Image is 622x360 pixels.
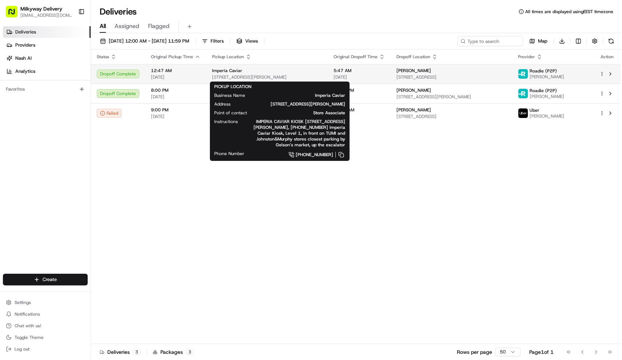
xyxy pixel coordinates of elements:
[334,114,385,119] span: [DATE]
[3,321,88,331] button: Chat with us!
[3,26,91,38] a: Deliveries
[7,95,49,100] div: Past conversations
[530,74,564,80] span: [PERSON_NAME]
[20,5,62,12] button: Milkyway Delivery
[20,12,72,18] button: [EMAIL_ADDRESS][DOMAIN_NAME]
[526,36,551,46] button: Map
[15,300,31,305] span: Settings
[334,94,385,100] span: [DATE]
[4,160,59,173] a: 📗Knowledge Base
[3,297,88,308] button: Settings
[72,181,88,186] span: Pylon
[396,107,431,113] span: [PERSON_NAME]
[15,68,35,75] span: Analytics
[334,74,385,80] span: [DATE]
[51,180,88,186] a: Powered byPylon
[97,54,109,60] span: Status
[148,22,170,31] span: Flagged
[3,332,88,343] button: Toggle Theme
[530,68,557,74] span: Roadie (P2P)
[214,84,251,90] span: PICKUP LOCATION
[15,163,56,170] span: Knowledge Base
[15,29,36,35] span: Deliveries
[7,29,132,41] p: Welcome 👋
[245,38,258,44] span: Views
[396,68,431,74] span: [PERSON_NAME]
[186,349,194,355] div: 3
[334,87,385,93] span: 11:30 PM
[97,109,121,118] button: Failed
[606,36,616,46] button: Refresh
[15,346,29,352] span: Log out
[518,69,528,79] img: roadie-logo-v2.jpg
[334,68,385,74] span: 5:47 AM
[15,42,35,48] span: Providers
[151,54,193,60] span: Original Pickup Time
[334,54,378,60] span: Original Dropoff Time
[214,119,238,124] span: Instructions
[15,113,20,119] img: 1736555255976-a54dd68f-1ca7-489b-9aae-adbdc363a1c4
[109,38,189,44] span: [DATE] 12:00 AM - [DATE] 11:59 PM
[458,36,523,46] input: Type to search
[24,132,27,138] span: •
[296,152,333,158] span: [PHONE_NUMBER]
[151,87,200,93] span: 8:00 PM
[334,107,385,113] span: 12:30 AM
[530,88,557,94] span: Roadie (P2P)
[100,6,137,17] h1: Deliveries
[97,36,192,46] button: [DATE] 12:00 AM - [DATE] 11:59 PM
[518,89,528,98] img: roadie-logo-v2.jpg
[214,110,247,116] span: Point of contact
[7,106,19,118] img: Masood Aslam
[15,55,32,62] span: Nash AI
[59,160,120,173] a: 💻API Documentation
[396,94,506,100] span: [STREET_ADDRESS][PERSON_NAME]
[113,93,132,102] button: See all
[7,7,22,22] img: Nash
[212,74,322,80] span: [STREET_ADDRESS][PERSON_NAME]
[530,107,539,113] span: Uber
[3,83,88,95] div: Favorites
[7,70,20,83] img: 1736555255976-a54dd68f-1ca7-489b-9aae-adbdc363a1c4
[214,101,231,107] span: Address
[3,344,88,354] button: Log out
[23,113,59,119] span: [PERSON_NAME]
[538,38,547,44] span: Map
[518,108,528,118] img: uber-new-logo.jpeg
[19,47,120,55] input: Clear
[396,87,431,93] span: [PERSON_NAME]
[250,119,345,148] span: IMPERIA CAVIAR KIOSK [STREET_ADDRESS][PERSON_NAME], [PHONE_NUMBER] Imperia Caviar Kiosk, Level 1,...
[3,274,88,285] button: Create
[257,92,345,98] span: Imperia Caviar
[15,335,44,340] span: Toggle Theme
[214,151,244,157] span: Phone Number
[242,101,345,107] span: [STREET_ADDRESS][PERSON_NAME]
[43,276,57,283] span: Create
[396,54,430,60] span: Dropoff Location
[61,163,67,169] div: 💻
[100,22,106,31] span: All
[151,68,200,74] span: 12:47 AM
[33,70,119,77] div: Start new chat
[530,94,564,99] span: [PERSON_NAME]
[396,114,506,119] span: [STREET_ADDRESS]
[3,309,88,319] button: Notifications
[518,54,535,60] span: Provider
[214,92,245,98] span: Business Name
[599,54,615,60] div: Action
[212,68,242,74] span: Imperia Caviar
[259,110,345,116] span: Store Associate
[115,22,139,31] span: Assigned
[15,311,40,317] span: Notifications
[33,77,100,83] div: We're available if you need us!
[7,163,13,169] div: 📗
[151,74,200,80] span: [DATE]
[151,114,200,119] span: [DATE]
[69,163,117,170] span: API Documentation
[530,113,564,119] span: [PERSON_NAME]
[153,348,194,356] div: Packages
[64,113,79,119] span: [DATE]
